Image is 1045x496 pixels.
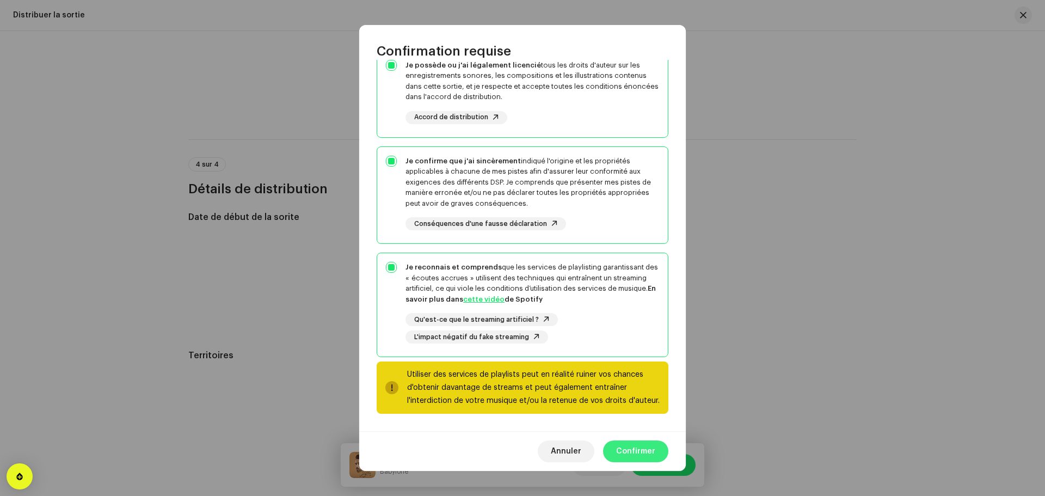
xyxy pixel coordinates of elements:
[414,334,529,341] span: L'impact négatif du fake streaming
[405,62,541,69] strong: Je possède ou j'ai légalement licencié
[405,60,659,102] div: tous les droits d'auteur sur les enregistrements sonores, les compositions et les illustrations c...
[377,253,668,357] p-togglebutton: Je reconnais et comprendsque les services de playlisting garantissant des « écoutes accrues » uti...
[405,262,659,304] div: que les services de playlisting garantissant des « écoutes accrues » utilisent des techniques qui...
[616,440,655,462] span: Confirmer
[377,42,511,60] span: Confirmation requise
[407,368,660,407] div: Utiliser des services de playlists peut en réalité ruiner vos chances d'obtenir davantage de stre...
[551,440,581,462] span: Annuler
[377,51,668,138] p-togglebutton: Je possède ou j'ai légalement licenciétous les droits d'auteur sur les enregistrements sonores, l...
[7,463,33,489] div: Open Intercom Messenger
[405,156,659,209] div: indiqué l'origine et les propriétés applicables à chacune de mes pistes afin d'assurer leur confo...
[414,221,547,228] span: Conséquences d'une fausse déclaration
[414,316,539,323] span: Qu'est-ce que le streaming artificiel ?
[377,146,668,244] p-togglebutton: Je confirme que j'ai sincèrementindiqué l'origine et les propriétés applicables à chacune de mes ...
[405,264,502,271] strong: Je reconnais et comprends
[405,157,521,164] strong: Je confirme que j'ai sincèrement
[538,440,594,462] button: Annuler
[603,440,668,462] button: Confirmer
[414,114,488,121] span: Accord de distribution
[463,296,505,303] a: cette vidéo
